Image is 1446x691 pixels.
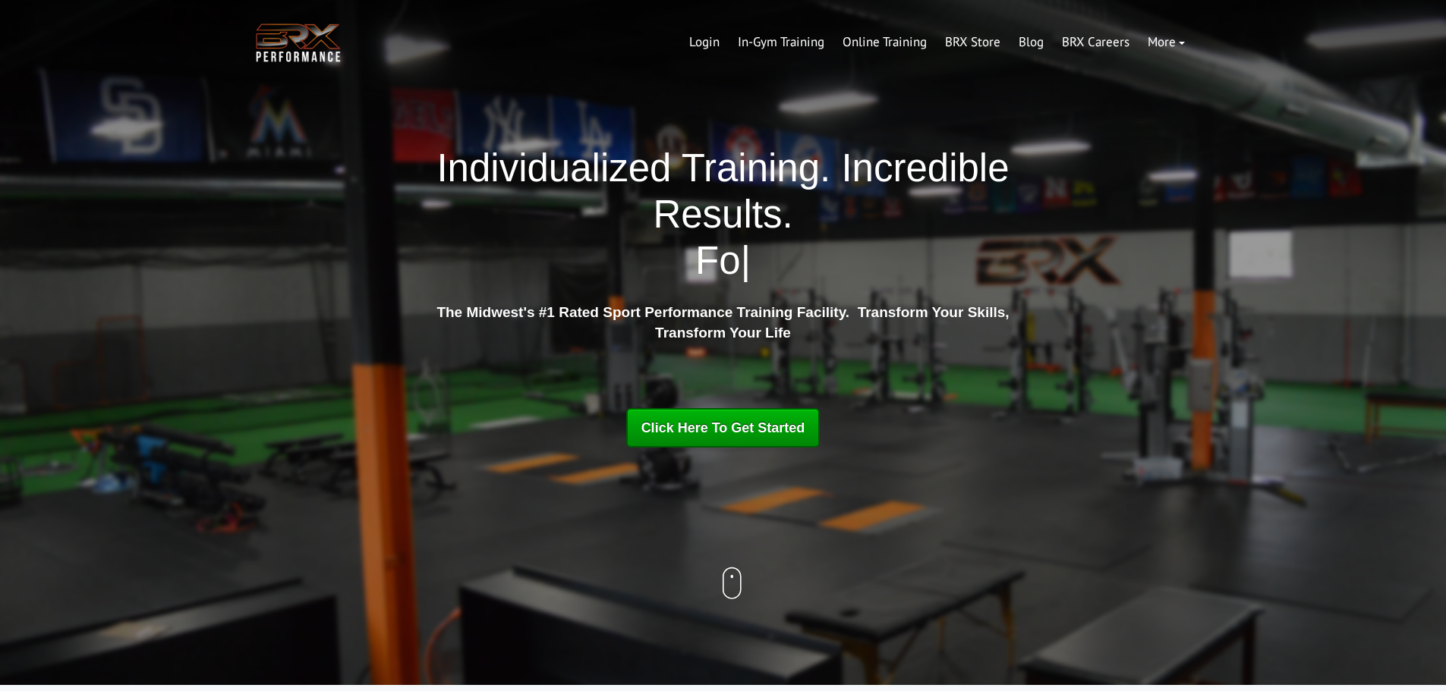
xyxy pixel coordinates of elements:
[641,420,805,435] span: Click Here To Get Started
[626,408,821,448] a: Click Here To Get Started
[741,239,751,282] span: |
[680,24,1194,61] div: Navigation Menu
[1053,24,1139,61] a: BRX Careers
[729,24,833,61] a: In-Gym Training
[1010,24,1053,61] a: Blog
[431,145,1016,284] h1: Individualized Training. Incredible Results.
[936,24,1010,61] a: BRX Store
[695,239,741,282] span: Fo
[1139,24,1194,61] a: More
[253,20,344,66] img: BRX Transparent Logo-2
[833,24,936,61] a: Online Training
[436,304,1009,341] strong: The Midwest's #1 Rated Sport Performance Training Facility. Transform Your Skills, Transform Your...
[680,24,729,61] a: Login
